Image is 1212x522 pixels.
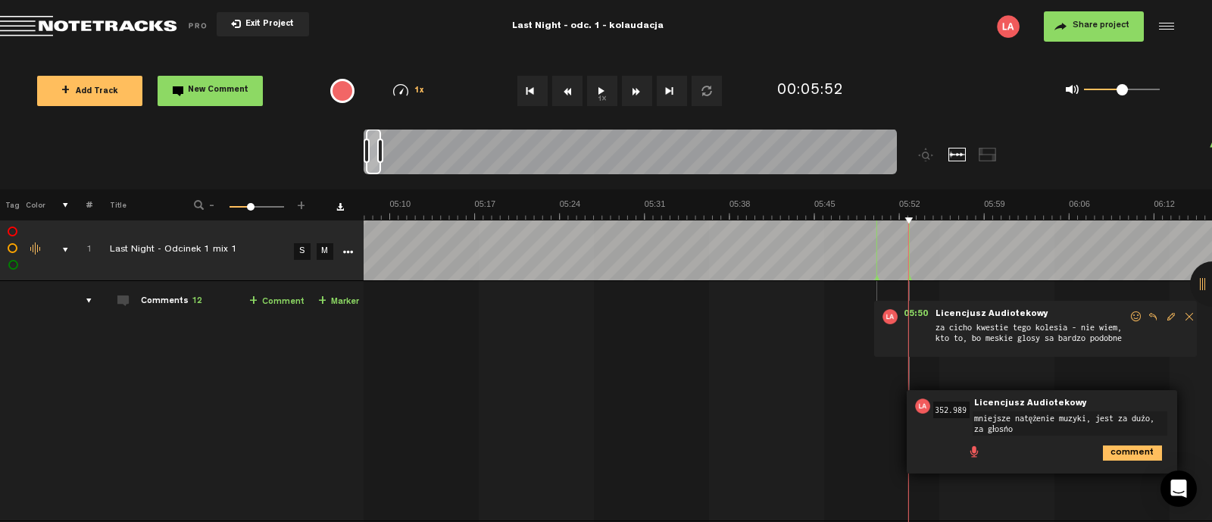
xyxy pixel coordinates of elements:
[295,198,308,208] span: +
[393,84,408,96] img: speedometer.svg
[294,243,311,260] a: S
[622,76,652,106] button: Fast Forward
[370,84,447,97] div: 1x
[318,293,359,311] a: Marker
[249,293,305,311] a: Comment
[330,79,355,103] div: {{ tooltip_message }}
[934,309,1050,320] span: Licencjusz Audiotekowy
[414,87,425,95] span: 1x
[110,243,307,258] div: Click to edit the title
[934,321,1129,350] span: za cicho kwestie tego kolesia - nie wiem, kto to, bo meskie glosy sa bardzo podobne
[336,203,344,211] a: Download comments
[1180,311,1198,322] span: Delete comment
[23,220,45,281] td: Change the color of the waveform
[241,20,294,29] span: Exit Project
[1044,11,1144,42] button: Share project
[997,15,1020,38] img: letters
[69,189,92,220] th: #
[973,399,1089,409] span: Licencjusz Audiotekowy
[1103,445,1115,458] span: comment
[25,242,48,256] div: Change the color of the waveform
[552,76,583,106] button: Rewind
[915,399,930,414] img: letters
[61,85,70,97] span: +
[158,76,263,106] button: New Comment
[317,243,333,260] a: M
[37,76,142,106] button: +Add Track
[882,309,898,324] img: letters
[1162,311,1180,322] span: Edit comment
[188,86,248,95] span: New Comment
[517,76,548,106] button: Go to beginning
[45,220,69,281] td: comments, stamps & drawings
[48,242,71,258] div: comments, stamps & drawings
[1103,445,1162,461] i: comment
[192,297,202,306] span: 12
[92,189,173,220] th: Title
[898,309,934,324] span: 05:50
[249,295,258,308] span: +
[1144,311,1162,322] span: Reply to comment
[318,295,326,308] span: +
[587,76,617,106] button: 1x
[23,189,45,220] th: Color
[340,244,355,258] a: More
[1073,21,1129,30] span: Share project
[71,293,95,308] div: comments
[692,76,722,106] button: Loop
[92,220,289,281] td: Click to edit the title Last Night - Odcinek 1 mix 1
[61,88,118,96] span: Add Track
[69,281,92,521] td: comments
[206,198,218,208] span: -
[1160,470,1197,507] div: Open Intercom Messenger
[657,76,687,106] button: Go to end
[141,295,202,308] div: Comments
[777,80,844,102] div: 00:05:52
[71,243,95,258] div: Click to change the order number
[217,12,309,36] button: Exit Project
[69,220,92,281] td: Click to change the order number 1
